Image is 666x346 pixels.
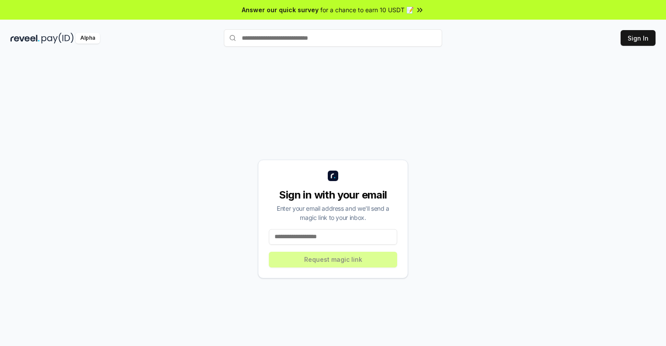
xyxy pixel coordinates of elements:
[328,171,338,181] img: logo_small
[269,204,397,222] div: Enter your email address and we’ll send a magic link to your inbox.
[41,33,74,44] img: pay_id
[242,5,319,14] span: Answer our quick survey
[621,30,656,46] button: Sign In
[76,33,100,44] div: Alpha
[10,33,40,44] img: reveel_dark
[269,188,397,202] div: Sign in with your email
[320,5,414,14] span: for a chance to earn 10 USDT 📝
